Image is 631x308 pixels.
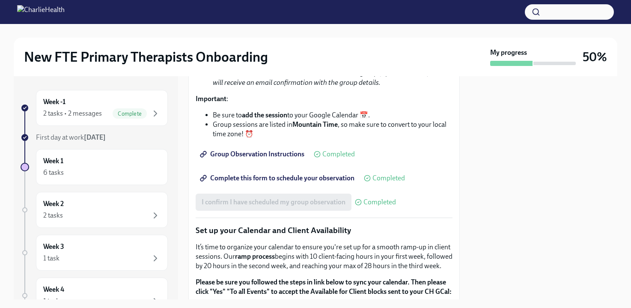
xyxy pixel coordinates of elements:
p: It’s time to organize your calendar to ensure you're set up for a smooth ramp-up in client sessio... [196,242,452,271]
h2: New FTE Primary Therapists Onboarding [24,48,268,66]
li: You’ll need to submit the form , once for each group (1 process, 1 skill). [213,69,452,87]
strong: Please be sure you followed the steps in link below to sync your calendar. Then please click "Yes... [196,278,452,296]
div: 6 tasks [43,168,64,177]
a: Complete this form to schedule your observation [196,170,360,187]
div: 2 tasks • 2 messages [43,109,102,118]
strong: twice [300,69,316,77]
h6: Week 1 [43,156,63,166]
div: 1 task [43,254,60,263]
h6: Week -1 [43,97,65,107]
strong: Mountain Time [292,120,338,129]
p: Set up your Calendar and Client Availability [196,225,452,236]
span: First day at work [36,133,106,141]
a: First day at work[DATE] [21,133,168,142]
h6: Week 4 [43,285,64,294]
span: Group Observation Instructions [202,150,304,158]
span: Completed [322,151,355,158]
em: You will receive an email confirmation with the group details. [213,69,442,87]
li: Be sure to to your Google Calendar 📅. [213,111,452,120]
strong: Important [196,95,226,103]
a: Week 22 tasks [21,192,168,228]
a: Group Observation Instructions [196,146,310,163]
strong: add the session [242,111,287,119]
span: Complete [113,111,147,117]
div: 1 task [43,296,60,306]
h6: Week 3 [43,242,64,251]
p: : [196,94,452,104]
a: Week -12 tasks • 2 messagesComplete [21,90,168,126]
h3: 50% [583,49,607,65]
div: 2 tasks [43,211,63,220]
strong: ramp process [235,252,275,260]
span: Completed [372,175,405,182]
strong: [DATE] [84,133,106,141]
span: Completed [363,199,396,206]
strong: My progress [490,48,527,57]
span: Complete this form to schedule your observation [202,174,354,182]
h6: Week 2 [43,199,64,209]
li: Group sessions are listed in , so make sure to convert to your local time zone! ⏰ [213,120,452,139]
a: Week 31 task [21,235,168,271]
a: Week 16 tasks [21,149,168,185]
img: CharlieHealth [17,5,65,19]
